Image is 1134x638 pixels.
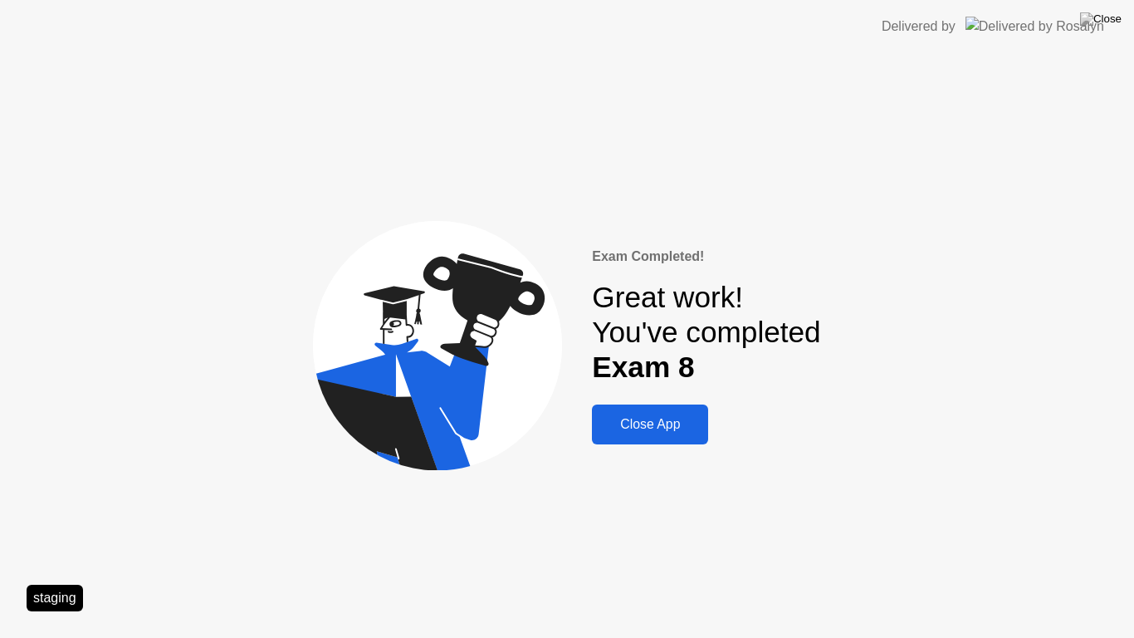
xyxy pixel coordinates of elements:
[882,17,956,37] div: Delivered by
[27,585,83,611] div: staging
[1080,12,1122,26] img: Close
[965,17,1104,36] img: Delivered by Rosalyn
[592,247,820,267] div: Exam Completed!
[592,280,820,385] div: Great work! You've completed
[592,405,708,444] button: Close App
[592,351,694,383] b: Exam 8
[597,417,703,432] div: Close App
